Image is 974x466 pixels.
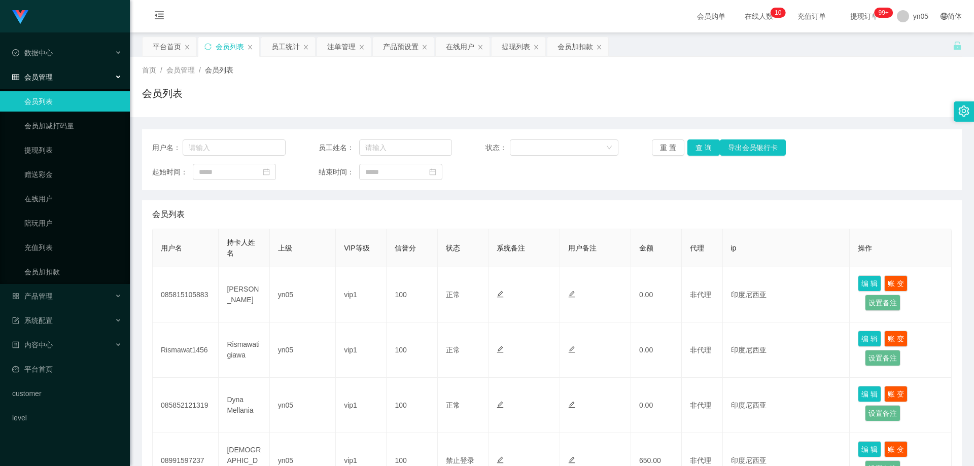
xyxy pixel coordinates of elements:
input: 请输入 [359,139,452,156]
p: 0 [778,8,782,18]
span: 会员管理 [12,73,53,81]
button: 编 辑 [858,331,881,347]
button: 账 变 [884,441,908,457]
span: 信誉分 [395,244,416,252]
div: 会员列表 [216,37,244,56]
a: 图标: dashboard平台首页 [12,359,122,379]
span: 状态： [485,142,510,153]
i: 图标: table [12,74,19,81]
button: 编 辑 [858,386,881,402]
td: vip1 [336,267,387,322]
i: 图标: check-circle-o [12,49,19,56]
td: 0.00 [631,378,682,433]
span: 会员列表 [152,208,185,221]
button: 账 变 [884,386,908,402]
i: 图标: edit [568,346,575,353]
span: 用户名 [161,244,182,252]
button: 编 辑 [858,275,881,292]
span: 状态 [446,244,460,252]
i: 图标: form [12,317,19,324]
span: 代理 [690,244,704,252]
i: 图标: edit [497,401,504,408]
button: 查 询 [687,139,720,156]
span: 用户名： [152,142,183,153]
img: logo.9652507e.png [12,10,28,24]
span: 非代理 [690,456,711,464]
i: 图标: edit [497,291,504,298]
td: Dyna Mellania [219,378,269,433]
i: 图标: menu-fold [142,1,177,33]
i: 图标: setting [958,105,969,117]
i: 图标: profile [12,341,19,348]
a: 陪玩用户 [24,213,122,233]
a: 在线用户 [24,189,122,209]
i: 图标: edit [568,456,575,463]
div: 员工统计 [271,37,300,56]
i: 图标: unlock [953,41,962,50]
td: 085852121319 [153,378,219,433]
td: 0.00 [631,267,682,322]
span: 充值订单 [792,13,831,20]
td: 0.00 [631,322,682,378]
i: 图标: close [596,44,602,50]
span: 系统配置 [12,316,53,325]
div: 产品预设置 [383,37,419,56]
i: 图标: appstore-o [12,293,19,300]
td: yn05 [270,378,336,433]
span: 产品管理 [12,292,53,300]
td: Rismawat1456 [153,322,219,378]
span: / [160,66,162,74]
i: 图标: close [184,44,190,50]
span: 结束时间： [319,167,359,177]
span: VIP等级 [344,244,370,252]
a: 提现列表 [24,140,122,160]
span: 持卡人姓名 [227,238,255,257]
i: 图标: calendar [429,168,436,175]
span: 非代理 [690,291,711,299]
i: 图标: edit [497,346,504,353]
input: 请输入 [183,139,286,156]
sup: 276 [874,8,892,18]
td: 印度尼西亚 [723,322,850,378]
i: 图标: close [303,44,309,50]
div: 在线用户 [446,37,474,56]
td: vip1 [336,378,387,433]
td: 100 [387,322,437,378]
button: 编 辑 [858,441,881,457]
span: 正常 [446,401,460,409]
div: 注单管理 [327,37,356,56]
i: 图标: close [533,44,539,50]
span: 内容中心 [12,341,53,349]
span: 正常 [446,346,460,354]
span: 操作 [858,244,872,252]
p: 1 [775,8,778,18]
td: 100 [387,378,437,433]
i: 图标: close [247,44,253,50]
span: 用户备注 [568,244,597,252]
a: 充值列表 [24,237,122,258]
div: 提现列表 [502,37,530,56]
span: 在线人数 [740,13,778,20]
td: 100 [387,267,437,322]
sup: 10 [771,8,785,18]
button: 导出会员银行卡 [720,139,786,156]
span: 数据中心 [12,49,53,57]
i: 图标: close [477,44,483,50]
button: 重 置 [652,139,684,156]
h1: 会员列表 [142,86,183,101]
i: 图标: edit [568,401,575,408]
i: 图标: global [941,13,948,20]
i: 图标: close [422,44,428,50]
td: 印度尼西亚 [723,267,850,322]
div: 会员加扣款 [558,37,593,56]
span: 正常 [446,291,460,299]
a: customer [12,383,122,404]
span: 员工姓名： [319,142,359,153]
span: ip [731,244,737,252]
i: 图标: edit [568,291,575,298]
i: 图标: down [606,145,612,152]
button: 设置备注 [865,295,900,311]
i: 图标: sync [204,43,212,50]
i: 图标: edit [497,456,504,463]
span: 金额 [639,244,653,252]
